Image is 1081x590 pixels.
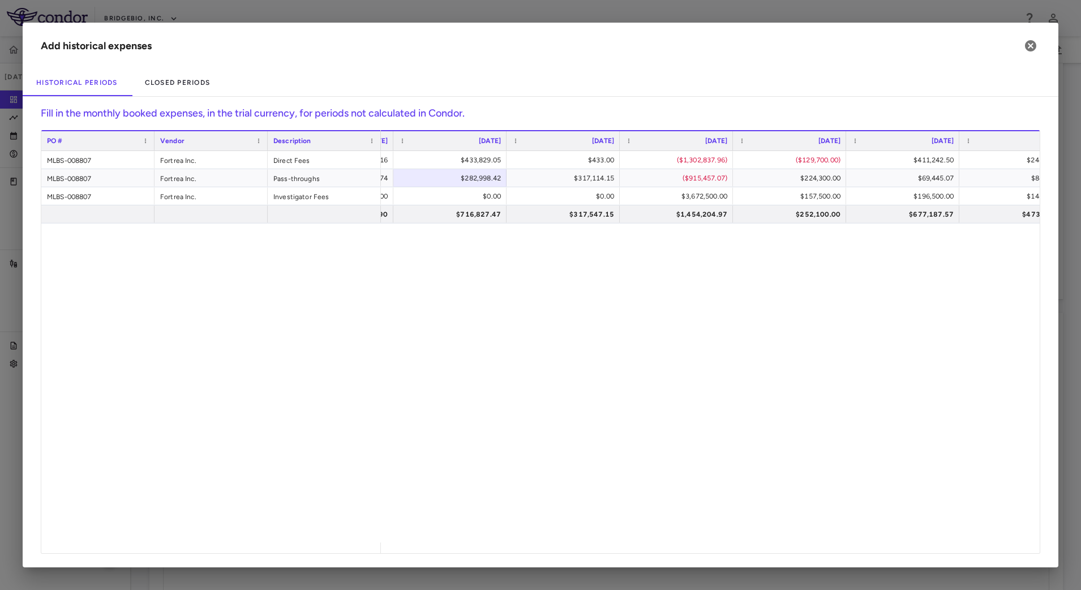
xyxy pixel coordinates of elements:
div: $157,500.00 [743,187,840,205]
div: MLBS-008807 [41,151,155,169]
div: $677,187.57 [856,205,954,223]
div: $243,600.00 [970,151,1067,169]
div: $1,454,204.97 [630,205,727,223]
div: ($129,700.00) [743,151,840,169]
div: $716,827.47 [404,205,501,223]
div: $224,300.00 [743,169,840,187]
div: $0.00 [404,187,501,205]
div: $69,445.07 [856,169,954,187]
div: $252,100.00 [743,205,840,223]
div: $282,998.42 [404,169,501,187]
div: MLBS-008807 [41,169,155,187]
div: $317,547.15 [517,205,614,223]
span: [DATE] [479,137,501,145]
div: $3,672,500.00 [630,187,727,205]
div: Investigator Fees [268,187,381,205]
span: [DATE] [932,137,954,145]
div: $196,500.00 [856,187,954,205]
div: Direct Fees [268,151,381,169]
button: Closed Periods [131,69,224,96]
h6: Fill in the monthly booked expenses, in the trial currency, for periods not calculated in Condor. [41,106,1040,130]
span: PO # [47,137,63,145]
span: [DATE] [592,137,614,145]
div: ($1,302,837.96) [630,151,727,169]
div: ($915,457.07) [630,169,727,187]
span: [DATE] [818,137,840,145]
div: $0.00 [517,187,614,205]
div: Fortrea Inc. [155,187,268,205]
div: $473,300.00 [970,205,1067,223]
div: $317,114.15 [517,169,614,187]
div: MLBS-008807 [41,187,155,205]
button: Historical Periods [23,69,131,96]
div: Fortrea Inc. [155,151,268,169]
div: $433.00 [517,151,614,169]
div: $84,700.00 [970,169,1067,187]
div: Add historical expenses [41,38,152,54]
span: Vendor [160,137,185,145]
div: Pass-throughs [268,169,381,187]
span: [DATE] [705,137,727,145]
span: Description [273,137,311,145]
div: $433,829.05 [404,151,501,169]
div: $411,242.50 [856,151,954,169]
div: Fortrea Inc. [155,169,268,187]
div: $145,000.00 [970,187,1067,205]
